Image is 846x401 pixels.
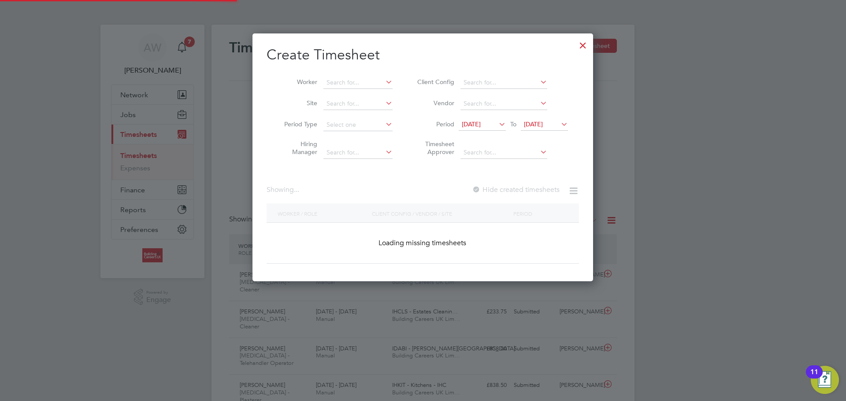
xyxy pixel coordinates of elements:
[462,120,481,128] span: [DATE]
[323,77,393,89] input: Search for...
[508,118,519,130] span: To
[415,120,454,128] label: Period
[472,185,560,194] label: Hide created timesheets
[415,140,454,156] label: Timesheet Approver
[323,119,393,131] input: Select one
[278,120,317,128] label: Period Type
[267,46,579,64] h2: Create Timesheet
[460,147,547,159] input: Search for...
[415,78,454,86] label: Client Config
[294,185,299,194] span: ...
[524,120,543,128] span: [DATE]
[810,372,818,383] div: 11
[323,98,393,110] input: Search for...
[278,140,317,156] label: Hiring Manager
[323,147,393,159] input: Search for...
[267,185,301,195] div: Showing
[811,366,839,394] button: Open Resource Center, 11 new notifications
[460,77,547,89] input: Search for...
[278,78,317,86] label: Worker
[278,99,317,107] label: Site
[460,98,547,110] input: Search for...
[415,99,454,107] label: Vendor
